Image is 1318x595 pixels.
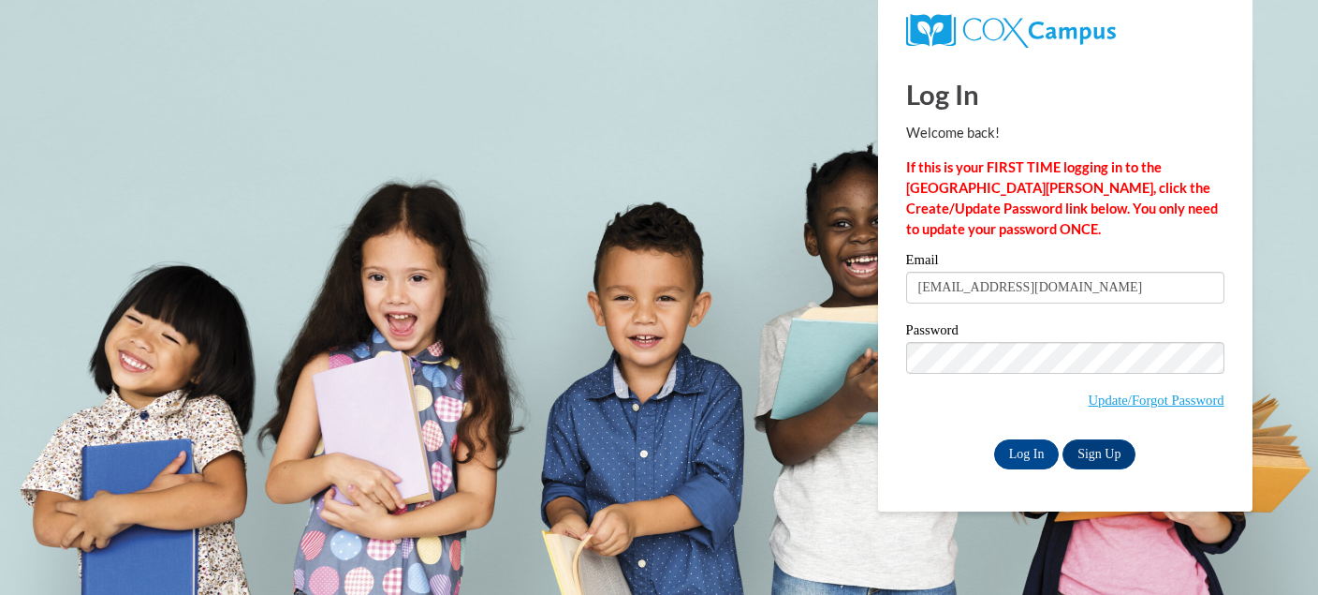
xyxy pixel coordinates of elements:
[906,14,1224,48] a: COX Campus
[906,123,1224,143] p: Welcome back!
[906,14,1116,48] img: COX Campus
[1062,439,1135,469] a: Sign Up
[994,439,1060,469] input: Log In
[906,253,1224,272] label: Email
[906,159,1218,237] strong: If this is your FIRST TIME logging in to the [GEOGRAPHIC_DATA][PERSON_NAME], click the Create/Upd...
[906,323,1224,342] label: Password
[906,75,1224,113] h1: Log In
[1089,393,1224,408] a: Update/Forgot Password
